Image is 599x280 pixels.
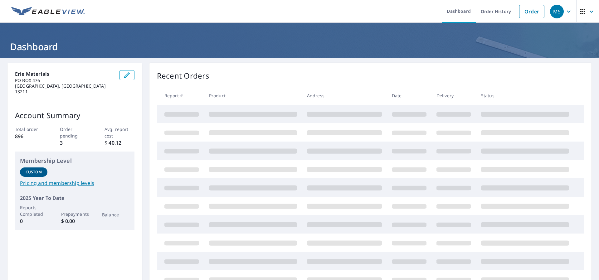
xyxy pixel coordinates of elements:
p: Account Summary [15,110,134,121]
th: Date [387,86,431,105]
th: Address [302,86,387,105]
p: $ 0.00 [61,217,89,225]
img: EV Logo [11,7,85,16]
p: [GEOGRAPHIC_DATA], [GEOGRAPHIC_DATA] 13211 [15,83,114,94]
p: Prepayments [61,211,89,217]
p: $ 40.12 [105,139,134,147]
p: 0 [20,217,47,225]
th: Report # [157,86,204,105]
a: Pricing and membership levels [20,179,129,187]
th: Status [476,86,574,105]
p: Membership Level [20,157,129,165]
p: Erie Materials [15,70,114,78]
p: Reports Completed [20,204,47,217]
th: Product [204,86,302,105]
h1: Dashboard [7,40,592,53]
p: Avg. report cost [105,126,134,139]
p: 2025 Year To Date [20,194,129,202]
p: Recent Orders [157,70,209,81]
p: Total order [15,126,45,133]
p: 3 [60,139,90,147]
p: 896 [15,133,45,140]
div: MS [550,5,564,18]
p: Order pending [60,126,90,139]
p: Custom [26,169,42,175]
th: Delivery [431,86,476,105]
p: PO BOX 476 [15,78,114,83]
p: Balance [102,211,129,218]
a: Order [519,5,544,18]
